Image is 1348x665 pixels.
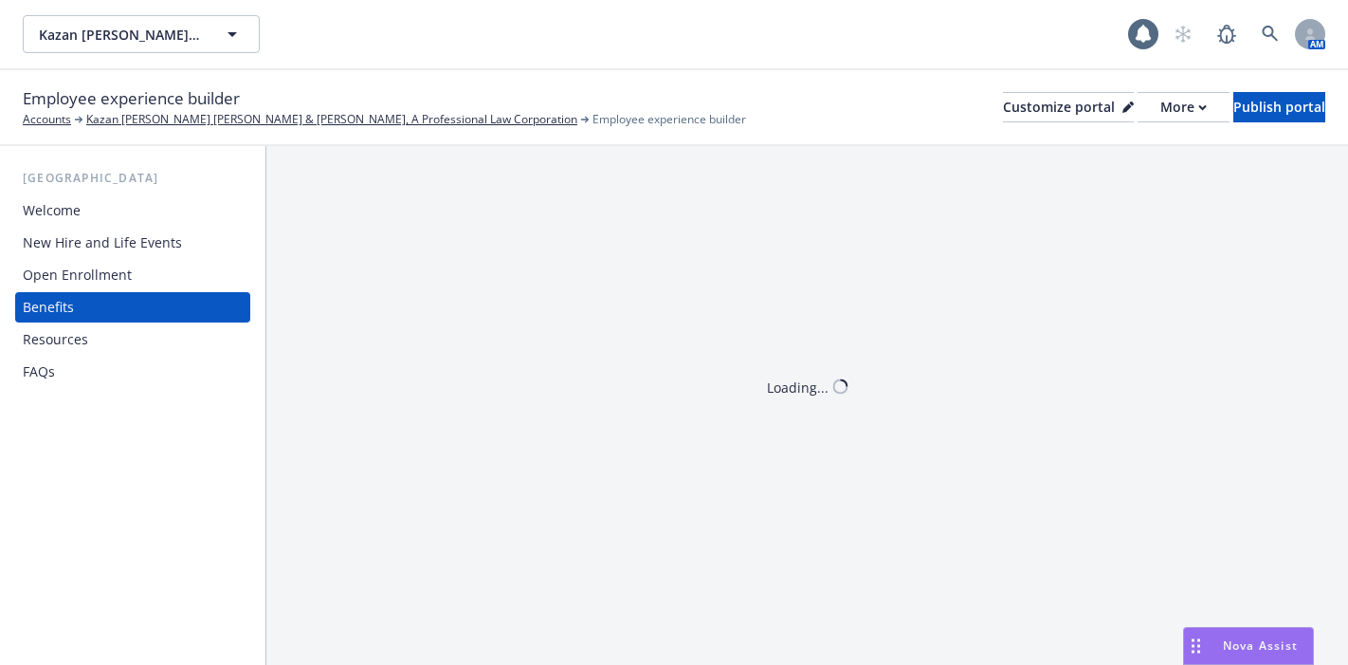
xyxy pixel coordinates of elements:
[15,260,250,290] a: Open Enrollment
[767,377,829,397] div: Loading...
[1183,627,1314,665] button: Nova Assist
[23,260,132,290] div: Open Enrollment
[1233,93,1325,121] div: Publish portal
[592,111,746,128] span: Employee experience builder
[1164,15,1202,53] a: Start snowing
[1003,92,1134,122] button: Customize portal
[15,357,250,387] a: FAQs
[15,228,250,258] a: New Hire and Life Events
[1184,628,1208,664] div: Drag to move
[23,357,55,387] div: FAQs
[15,324,250,355] a: Resources
[23,111,71,128] a: Accounts
[39,25,203,45] span: Kazan [PERSON_NAME] [PERSON_NAME] & [PERSON_NAME], A Professional Law Corporation
[1251,15,1289,53] a: Search
[23,228,182,258] div: New Hire and Life Events
[23,324,88,355] div: Resources
[23,15,260,53] button: Kazan [PERSON_NAME] [PERSON_NAME] & [PERSON_NAME], A Professional Law Corporation
[1223,637,1298,654] span: Nova Assist
[1003,93,1134,121] div: Customize portal
[1138,92,1230,122] button: More
[86,111,577,128] a: Kazan [PERSON_NAME] [PERSON_NAME] & [PERSON_NAME], A Professional Law Corporation
[1160,93,1207,121] div: More
[23,195,81,226] div: Welcome
[23,292,74,323] div: Benefits
[1233,92,1325,122] button: Publish portal
[1208,15,1246,53] a: Report a Bug
[15,169,250,188] div: [GEOGRAPHIC_DATA]
[23,86,240,111] span: Employee experience builder
[15,195,250,226] a: Welcome
[15,292,250,323] a: Benefits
